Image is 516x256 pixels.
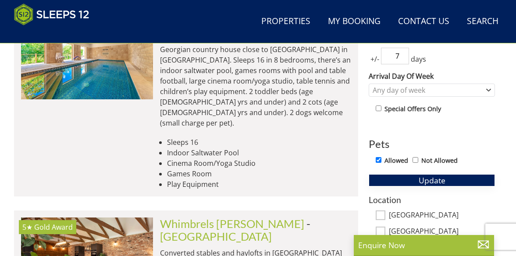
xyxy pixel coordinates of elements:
li: Games Room [167,168,351,179]
li: Sleeps 16 [167,137,351,147]
label: Not Allowed [421,156,458,165]
a: 5★ Rated [21,14,153,99]
img: berry-house-devon-holiday-home-accomodation-sleeping-11.original.jpg [21,14,153,99]
span: Update [419,175,445,186]
label: Allowed [384,156,408,165]
img: Sleeps 12 [14,4,89,25]
a: Contact Us [395,12,453,32]
label: [GEOGRAPHIC_DATA] [389,227,495,237]
p: Enquire Now [358,239,490,251]
span: - [160,217,310,242]
span: Whimbrels Barton has a 5 star rating under the Quality in Tourism Scheme [22,222,32,232]
iframe: Customer reviews powered by Trustpilot [10,31,102,38]
a: Search [463,12,502,32]
li: Cinema Room/Yoga Studio [167,158,351,168]
label: Arrival Day Of Week [369,71,495,81]
label: Special Offers Only [384,104,441,114]
span: Whimbrels Barton has been awarded a Gold Award by Visit England [34,222,73,232]
a: Whimbrels [PERSON_NAME] [160,217,304,230]
h3: Location [369,195,495,204]
button: Update [369,174,495,186]
a: Properties [258,12,314,32]
span: +/- [369,54,381,64]
h3: Pets [369,138,495,150]
li: Indoor Saltwater Pool [167,147,351,158]
span: days [409,54,428,64]
div: Combobox [369,84,495,97]
div: Any day of week [370,85,484,95]
p: Georgian country house close to [GEOGRAPHIC_DATA] in [GEOGRAPHIC_DATA]. Sleeps 16 in 8 bedrooms, ... [160,44,351,128]
li: Play Equipment [167,179,351,189]
a: My Booking [324,12,384,32]
label: [GEOGRAPHIC_DATA] [389,211,495,221]
a: [GEOGRAPHIC_DATA] [160,230,272,243]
